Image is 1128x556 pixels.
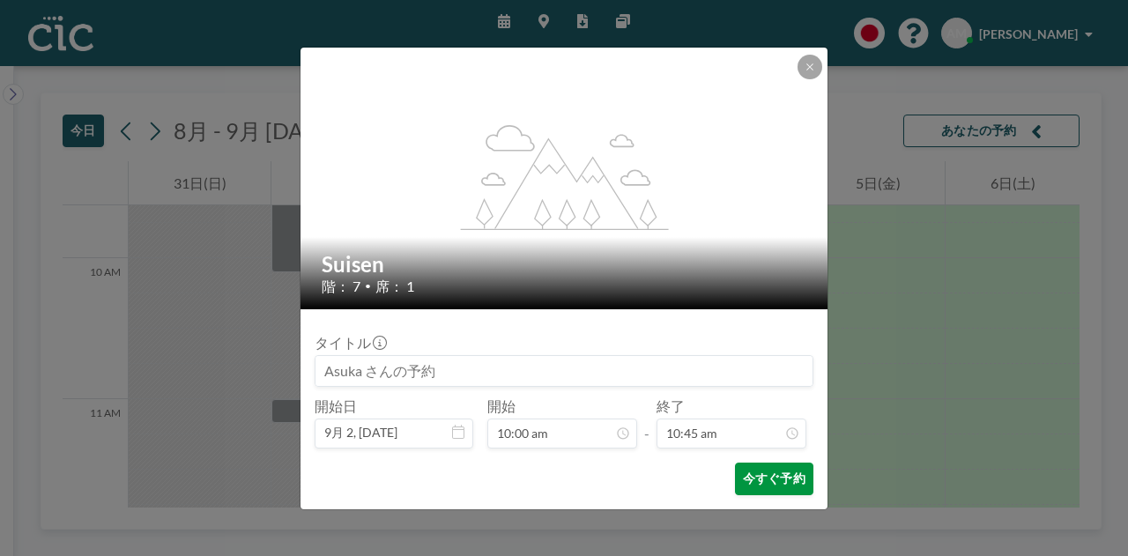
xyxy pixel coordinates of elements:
g: flex-grow: 1.2; [461,123,669,229]
label: 開始日 [315,397,357,415]
span: • [365,279,371,293]
span: 席： 1 [375,278,414,295]
span: - [644,404,649,442]
button: 今すぐ予約 [735,463,813,495]
label: 開始 [487,397,516,415]
label: タイトル [315,334,385,352]
input: Asuka さんの予約 [315,356,813,386]
h2: Suisen [322,251,808,278]
span: 階： 7 [322,278,360,295]
label: 終了 [657,397,685,415]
